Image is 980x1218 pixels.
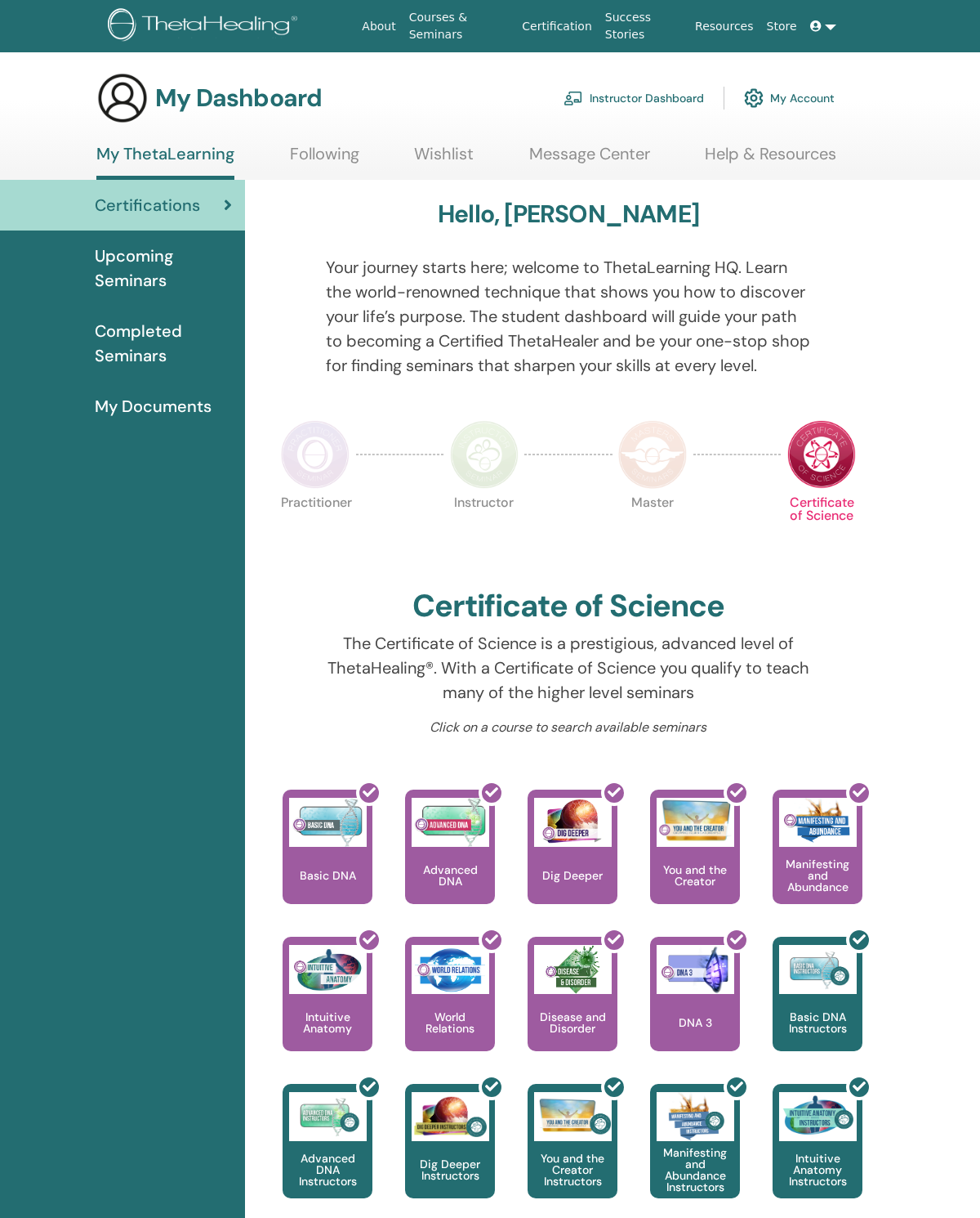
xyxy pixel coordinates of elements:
p: Certificate of Science [787,496,856,565]
a: Intuitive Anatomy Intuitive Anatomy [283,937,372,1084]
img: cog.svg [744,84,764,112]
a: Instructor Dashboard [563,80,704,116]
img: Intuitive Anatomy Instructors [779,1092,857,1141]
h3: Hello, [PERSON_NAME] [438,199,699,229]
img: Advanced DNA [412,798,489,847]
span: Upcoming Seminars [95,244,232,293]
p: Click on a course to search available seminars [326,718,812,737]
img: generic-user-icon.jpg [96,72,149,124]
p: Practitioner [281,496,350,565]
img: Certificate of Science [787,420,856,489]
a: Dig Deeper Dig Deeper [528,790,617,937]
img: Dig Deeper Instructors [412,1092,489,1141]
img: DNA 3 [657,945,734,994]
img: You and the Creator Instructors [534,1092,612,1141]
img: Manifesting and Abundance [779,798,857,847]
p: Dig Deeper Instructors [405,1158,495,1181]
a: Disease and Disorder Disease and Disorder [528,937,617,1084]
a: Basic DNA Basic DNA [283,790,372,937]
img: Instructor [450,420,519,489]
a: Following [290,144,359,176]
a: Resources [688,11,760,42]
p: Disease and Disorder [528,1011,617,1034]
a: My ThetaLearning [96,144,234,180]
img: Manifesting and Abundance Instructors [657,1092,734,1141]
img: Basic DNA [289,798,367,847]
p: Intuitive Anatomy [283,1011,372,1034]
img: Intuitive Anatomy [289,945,367,994]
img: You and the Creator [657,798,734,843]
a: You and the Creator You and the Creator [650,790,740,937]
a: Basic DNA Instructors Basic DNA Instructors [773,937,862,1084]
a: My Account [744,80,835,116]
p: You and the Creator [650,864,740,887]
a: Courses & Seminars [403,2,516,50]
img: Disease and Disorder [534,945,612,994]
a: Store [760,11,804,42]
img: Dig Deeper [534,798,612,847]
img: Advanced DNA Instructors [289,1092,367,1141]
img: Basic DNA Instructors [779,945,857,994]
p: Manifesting and Abundance [773,858,862,893]
p: Advanced DNA [405,864,495,887]
a: Certification [515,11,598,42]
p: Master [618,496,687,565]
a: Help & Resources [705,144,836,176]
a: Manifesting and Abundance Manifesting and Abundance [773,790,862,937]
p: World Relations [405,1011,495,1034]
p: Instructor [450,496,519,565]
a: Message Center [529,144,650,176]
h2: Certificate of Science [412,588,724,625]
img: chalkboard-teacher.svg [563,91,583,105]
span: My Documents [95,394,212,419]
h3: My Dashboard [155,83,322,113]
a: Advanced DNA Advanced DNA [405,790,495,937]
a: World Relations World Relations [405,937,495,1084]
p: Advanced DNA Instructors [283,1153,372,1187]
a: Success Stories [599,2,688,50]
span: Completed Seminars [95,319,232,368]
p: Your journey starts here; welcome to ThetaLearning HQ. Learn the world-renowned technique that sh... [326,255,812,378]
span: Certifications [95,193,200,217]
img: Practitioner [281,420,350,489]
img: Master [618,420,687,489]
p: The Certificate of Science is a prestigious, advanced level of ThetaHealing®. With a Certificate ... [326,631,812,705]
a: About [355,11,402,42]
p: Dig Deeper [536,870,609,881]
img: logo.png [108,8,303,45]
p: Basic DNA Instructors [773,1011,862,1034]
p: Manifesting and Abundance Instructors [650,1147,740,1193]
a: DNA 3 DNA 3 [650,937,740,1084]
p: Intuitive Anatomy Instructors [773,1153,862,1187]
a: Wishlist [414,144,474,176]
p: You and the Creator Instructors [528,1153,617,1187]
img: World Relations [412,945,489,994]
